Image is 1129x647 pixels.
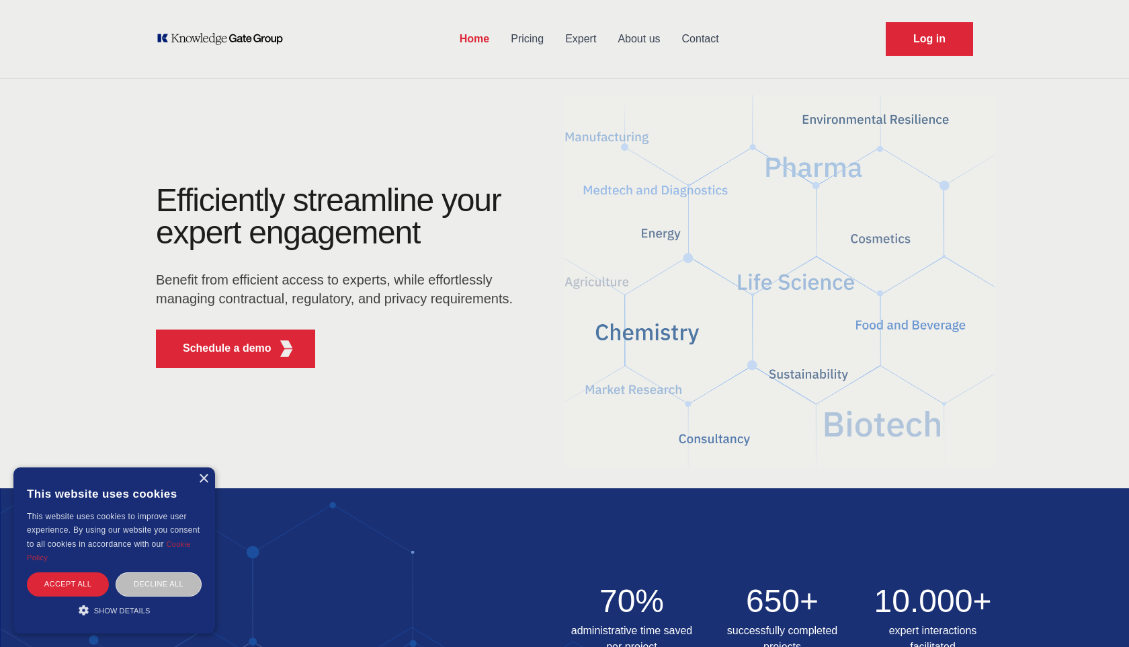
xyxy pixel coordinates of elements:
[27,512,200,549] span: This website uses cookies to improve user experience. By using our website you consent to all coo...
[27,603,202,617] div: Show details
[116,572,202,596] div: Decline all
[278,340,295,357] img: KGG Fifth Element RED
[198,474,208,484] div: Close
[27,572,109,596] div: Accept all
[1062,582,1129,647] iframe: Chat Widget
[564,87,995,475] img: KGG Fifth Element RED
[715,585,849,617] h2: 650+
[156,270,521,308] p: Benefit from efficient access to experts, while effortlessly managing contractual, regulatory, an...
[500,22,554,56] a: Pricing
[27,478,202,510] div: This website uses cookies
[27,540,191,562] a: Cookie Policy
[156,182,501,250] h1: Efficiently streamline your expert engagement
[671,22,730,56] a: Contact
[554,22,607,56] a: Expert
[183,340,271,356] p: Schedule a demo
[866,585,1000,617] h2: 10.000+
[564,585,699,617] h2: 70%
[607,22,671,56] a: About us
[449,22,500,56] a: Home
[94,607,151,615] span: Show details
[156,330,315,368] button: Schedule a demoKGG Fifth Element RED
[886,22,973,56] a: Request Demo
[156,32,292,46] a: KOL Knowledge Platform: Talk to Key External Experts (KEE)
